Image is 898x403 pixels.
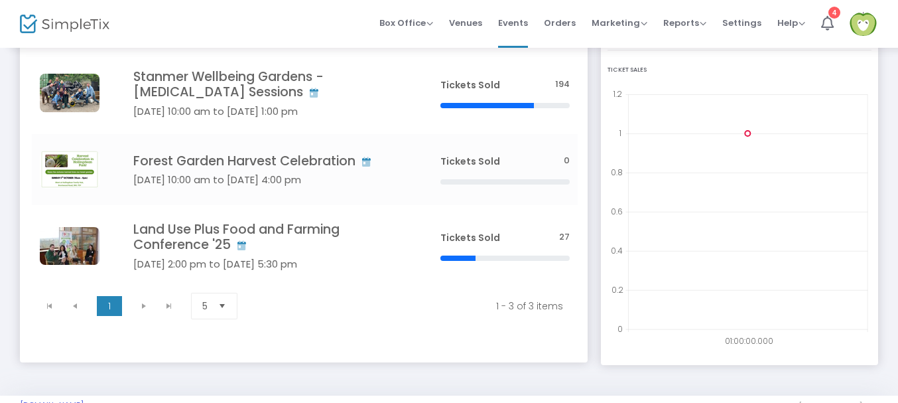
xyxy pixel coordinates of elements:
[133,69,401,100] h4: Stanmer Wellbeing Gardens - [MEDICAL_DATA] Sessions
[213,293,231,319] button: Select
[564,155,570,167] span: 0
[133,153,401,169] h4: Forest Garden Harvest Celebration
[440,78,500,92] span: Tickets Sold
[611,206,623,217] text: 0.6
[133,174,401,186] h5: [DATE] 10:00 am to [DATE] 4:00 pm
[133,222,401,253] h4: Land Use Plus Food and Farming Conference '25
[440,155,500,168] span: Tickets Sold
[544,6,576,40] span: Orders
[40,74,99,112] img: 638163842678600106StanmerActivitypicforSimpletix2.png
[619,127,621,139] text: 1
[261,299,564,313] kendo-pager-info: 1 - 3 of 3 items
[202,299,208,313] span: 5
[498,6,528,40] span: Events
[663,17,706,29] span: Reports
[133,258,401,270] h5: [DATE] 2:00 pm to [DATE] 5:30 pm
[592,17,647,29] span: Marketing
[613,88,622,100] text: 1.2
[555,78,570,91] span: 194
[449,6,482,40] span: Venues
[611,284,623,295] text: 0.2
[777,17,805,29] span: Help
[32,52,578,287] div: Data table
[440,231,500,244] span: Tickets Sold
[133,106,401,118] h5: [DATE] 10:00 am to [DATE] 1:00 pm
[608,66,871,75] div: Ticket Sales
[611,167,623,178] text: 0.8
[722,6,761,40] span: Settings
[40,227,99,265] img: IMG3902.JPG
[40,151,99,189] img: Harvestcelebration-Cultivateposter750x472px.png
[617,323,623,335] text: 0
[379,17,433,29] span: Box Office
[725,335,773,347] text: 01:00:00.000
[97,296,122,316] span: Page 1
[611,245,623,256] text: 0.4
[828,7,840,19] div: 4
[559,231,570,244] span: 27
